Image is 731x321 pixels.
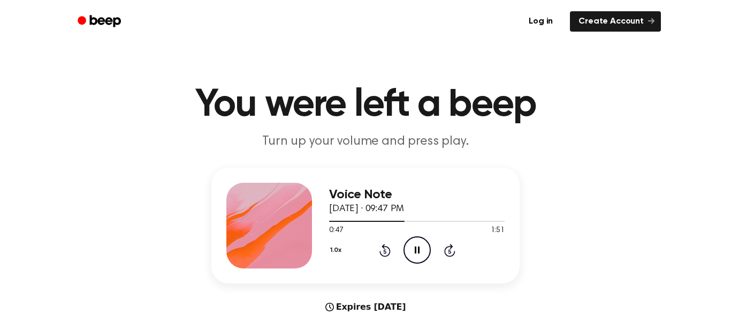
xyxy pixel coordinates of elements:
span: [DATE] · 09:47 PM [329,204,404,214]
button: 1.0x [329,241,345,259]
a: Log in [518,9,564,34]
span: 0:47 [329,225,343,236]
span: 1:51 [491,225,505,236]
a: Beep [70,11,131,32]
a: Create Account [570,11,661,32]
h1: You were left a beep [92,86,639,124]
p: Turn up your volume and press play. [160,133,571,151]
div: Expires [DATE] [325,301,406,313]
h3: Voice Note [329,188,505,202]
